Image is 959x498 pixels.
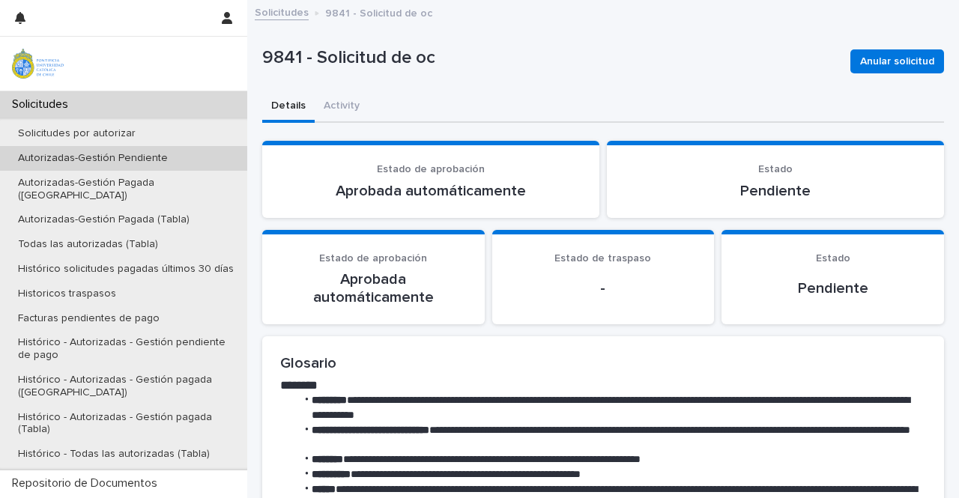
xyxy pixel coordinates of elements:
button: Activity [315,91,369,123]
p: Solicitudes [6,97,80,112]
h2: Glosario [280,354,926,372]
p: Autorizadas-Gestión Pagada (Tabla) [6,213,202,226]
p: Pendiente [739,279,926,297]
span: Anular solicitud [860,54,934,69]
p: Facturas pendientes de pago [6,312,172,325]
button: Anular solicitud [850,49,944,73]
a: Solicitudes [255,3,309,20]
p: Todas las autorizadas (Tabla) [6,238,170,251]
p: Histórico - Todas las autorizadas (Tabla) [6,448,222,461]
p: - [510,279,697,297]
p: Historicos traspasos [6,288,128,300]
span: Estado de traspaso [554,253,651,264]
span: Estado de aprobación [377,164,485,174]
span: Estado [816,253,850,264]
p: Autorizadas-Gestión Pagada ([GEOGRAPHIC_DATA]) [6,177,247,202]
p: Repositorio de Documentos [6,476,169,491]
p: Aprobada automáticamente [280,270,467,306]
p: Histórico - Autorizadas - Gestión pagada (Tabla) [6,411,247,437]
button: Details [262,91,315,123]
p: 9841 - Solicitud de oc [262,47,838,69]
span: Estado de aprobación [319,253,427,264]
p: Solicitudes por autorizar [6,127,148,140]
p: Histórico solicitudes pagadas últimos 30 días [6,263,246,276]
p: Histórico - Autorizadas - Gestión pendiente de pago [6,336,247,362]
p: Autorizadas-Gestión Pendiente [6,152,180,165]
p: Pendiente [625,182,926,200]
p: 9841 - Solicitud de oc [325,4,432,20]
p: Aprobada automáticamente [280,182,581,200]
p: Histórico - Autorizadas - Gestión pagada ([GEOGRAPHIC_DATA]) [6,374,247,399]
img: iqsleoUpQLaG7yz5l0jK [12,49,64,79]
span: Estado [758,164,793,174]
